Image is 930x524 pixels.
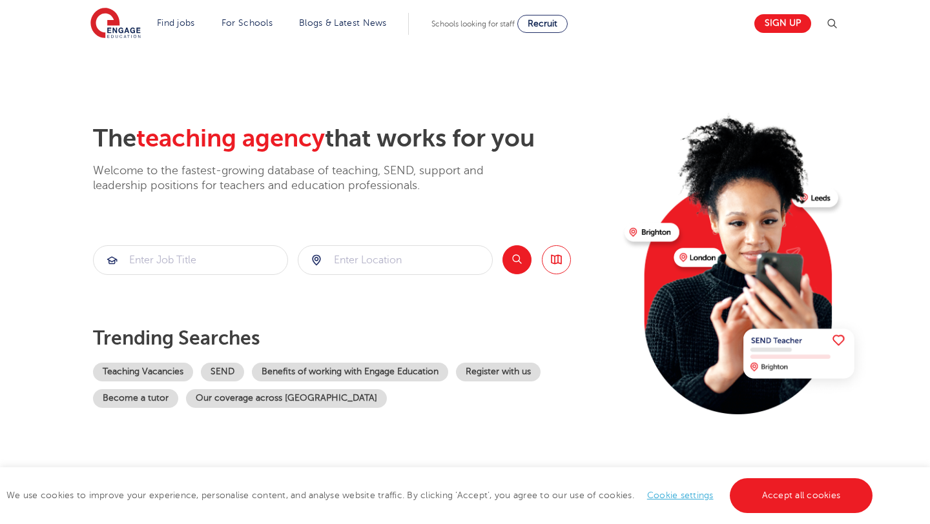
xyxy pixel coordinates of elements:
div: Submit [93,245,288,275]
a: SEND [201,363,244,381]
span: Schools looking for staff [431,19,515,28]
img: Engage Education [90,8,141,40]
h2: The that works for you [93,124,614,154]
a: Register with us [456,363,541,381]
input: Submit [298,246,492,274]
a: Accept all cookies [730,478,873,513]
span: We use cookies to improve your experience, personalise content, and analyse website traffic. By c... [6,490,876,500]
input: Submit [94,246,287,274]
a: Become a tutor [93,389,178,408]
a: Sign up [754,14,811,33]
a: Cookie settings [647,490,714,500]
a: Our coverage across [GEOGRAPHIC_DATA] [186,389,387,408]
a: Find jobs [157,18,195,28]
p: Trending searches [93,327,614,350]
a: Blogs & Latest News [299,18,387,28]
a: For Schools [222,18,273,28]
p: Welcome to the fastest-growing database of teaching, SEND, support and leadership positions for t... [93,163,519,194]
div: Submit [298,245,493,275]
a: Teaching Vacancies [93,363,193,381]
a: Benefits of working with Engage Education [252,363,448,381]
a: Recruit [517,15,568,33]
button: Search [502,245,532,274]
span: teaching agency [136,125,325,152]
span: Recruit [528,19,557,28]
